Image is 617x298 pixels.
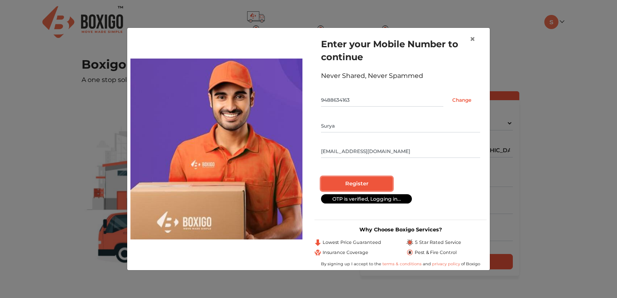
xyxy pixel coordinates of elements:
input: Email Id [321,145,480,158]
div: By signing up I accept to the and of Boxigo [315,261,487,267]
input: Your Name [321,120,480,132]
h1: Enter your Mobile Number to continue [321,38,480,63]
a: terms & conditions [382,261,423,267]
input: Change [443,94,480,107]
img: storage-img [130,59,302,239]
button: Close [463,28,482,50]
a: privacy policy [431,261,461,267]
span: 5 Star Rated Service [415,239,461,246]
span: Pest & Fire Control [415,249,457,256]
div: Never Shared, Never Spammed [321,71,480,81]
input: Mobile No [321,94,443,107]
span: Insurance Coverage [323,249,368,256]
h3: Why Choose Boxigo Services? [315,227,487,233]
span: Lowest Price Guaranteed [323,239,381,246]
div: OTP is verified, Logging in... [321,194,412,204]
input: Register [321,177,392,191]
span: × [470,33,475,45]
